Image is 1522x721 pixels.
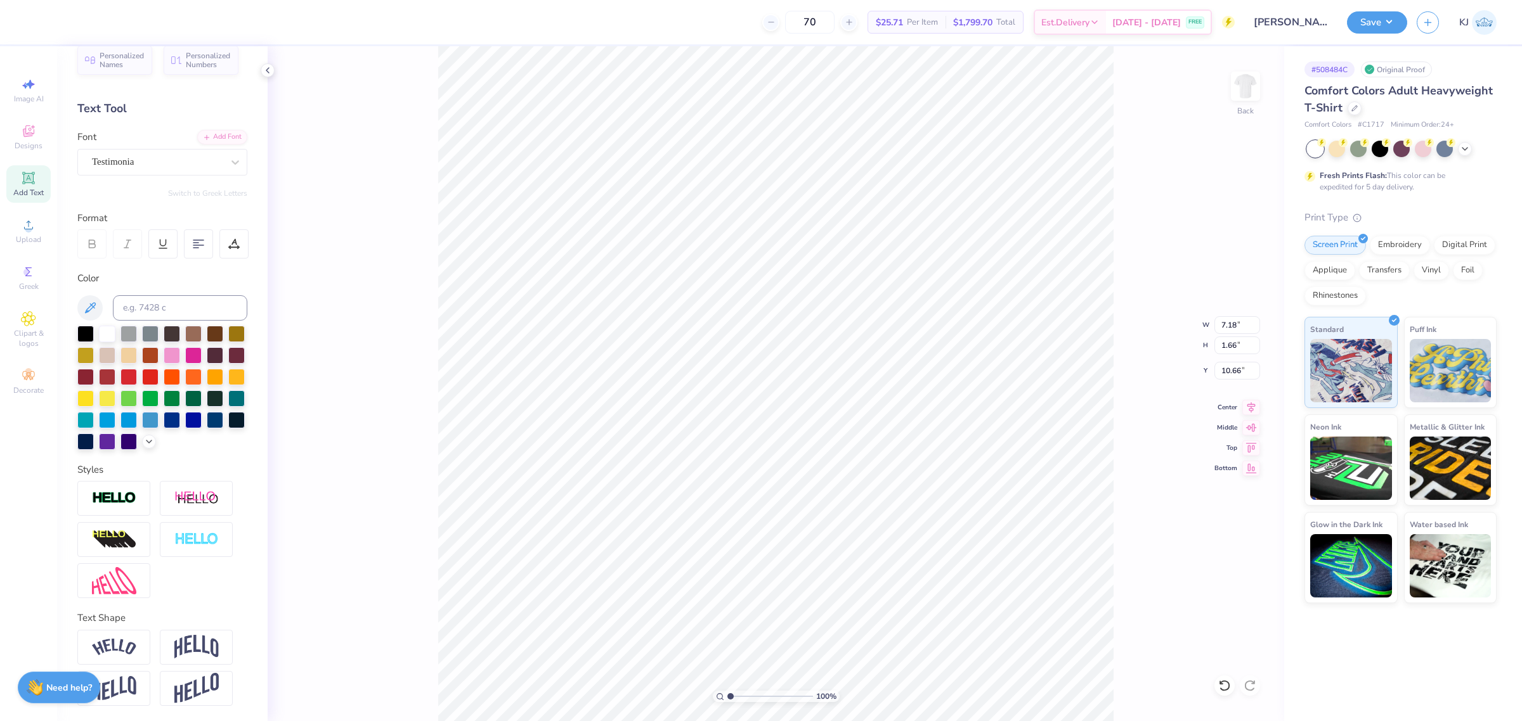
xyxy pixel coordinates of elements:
[174,635,219,659] img: Arch
[1244,10,1337,35] input: Untitled Design
[907,16,938,29] span: Per Item
[785,11,835,34] input: – –
[197,130,247,144] div: Add Font
[1370,236,1430,255] div: Embroidery
[77,611,247,625] div: Text Shape
[1233,73,1258,99] img: Back
[1304,61,1355,77] div: # 508484C
[6,328,51,348] span: Clipart & logos
[1410,437,1492,500] img: Metallic & Glitter Ink
[1214,423,1237,432] span: Middle
[19,281,39,291] span: Greek
[186,51,231,69] span: Personalized Numbers
[953,16,992,29] span: $1,799.70
[113,295,247,321] input: e.g. 7428 c
[1310,322,1344,336] span: Standard
[1459,15,1469,30] span: KJ
[1304,236,1366,255] div: Screen Print
[46,682,92,694] strong: Need help?
[1358,120,1384,131] span: # C1717
[1410,518,1468,531] span: Water based Ink
[1410,420,1485,433] span: Metallic & Glitter Ink
[1361,61,1432,77] div: Original Proof
[816,691,836,702] span: 100 %
[92,639,136,656] img: Arc
[1410,322,1436,336] span: Puff Ink
[1320,170,1476,193] div: This color can be expedited for 5 day delivery.
[1434,236,1495,255] div: Digital Print
[1310,534,1392,597] img: Glow in the Dark Ink
[876,16,903,29] span: $25.71
[1410,534,1492,597] img: Water based Ink
[1359,261,1410,280] div: Transfers
[1459,10,1497,35] a: KJ
[1304,83,1493,115] span: Comfort Colors Adult Heavyweight T-Shirt
[1310,339,1392,402] img: Standard
[1304,210,1497,225] div: Print Type
[1214,403,1237,412] span: Center
[15,141,42,151] span: Designs
[1453,261,1483,280] div: Foil
[77,211,249,226] div: Format
[1112,16,1181,29] span: [DATE] - [DATE]
[1414,261,1449,280] div: Vinyl
[77,463,247,477] div: Styles
[1391,120,1454,131] span: Minimum Order: 24 +
[1310,437,1392,500] img: Neon Ink
[92,567,136,594] img: Free Distort
[1041,16,1089,29] span: Est. Delivery
[996,16,1015,29] span: Total
[1310,518,1382,531] span: Glow in the Dark Ink
[92,530,136,550] img: 3d Illusion
[1410,339,1492,402] img: Puff Ink
[1472,10,1497,35] img: Kendra Jingco
[1304,286,1366,305] div: Rhinestones
[16,234,41,245] span: Upload
[92,676,136,701] img: Flag
[1214,443,1237,452] span: Top
[1237,105,1254,117] div: Back
[13,385,44,395] span: Decorate
[1347,11,1407,34] button: Save
[1304,120,1351,131] span: Comfort Colors
[1320,170,1387,181] strong: Fresh Prints Flash:
[1188,18,1202,27] span: FREE
[174,490,219,506] img: Shadow
[77,100,247,117] div: Text Tool
[14,94,44,104] span: Image AI
[1214,464,1237,473] span: Bottom
[77,271,247,286] div: Color
[77,130,96,144] label: Font
[92,491,136,506] img: Stroke
[1310,420,1341,433] span: Neon Ink
[1304,261,1355,280] div: Applique
[13,188,44,198] span: Add Text
[100,51,145,69] span: Personalized Names
[168,188,247,198] button: Switch to Greek Letters
[174,532,219,547] img: Negative Space
[174,673,219,704] img: Rise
